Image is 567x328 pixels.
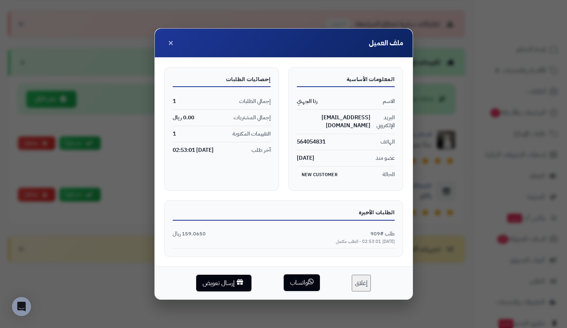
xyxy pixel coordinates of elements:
span: 564054831 [297,138,325,146]
h4: ملف العميل [369,38,403,48]
span: إجمالي الطلبات [239,97,271,105]
span: 159.0650 ريال [173,230,206,238]
span: × [168,36,173,49]
span: New Customer [297,170,342,180]
span: البريد الإلكتروني [370,114,395,130]
span: الاسم [383,97,395,105]
div: المعلومات الأساسية [297,76,395,87]
button: واتساب [284,274,320,291]
span: [DATE] 02:53:01 [173,146,214,154]
div: [DATE] 02:53:01 - الطلب مكتمل [173,239,395,245]
span: عضو منذ [376,154,395,162]
button: إرسال تعويض [196,275,251,292]
span: إجمالي المشتريات [234,114,271,122]
span: [DATE] [297,154,314,162]
span: 1 [173,130,176,138]
button: × [164,37,177,49]
span: الحالة [382,171,395,179]
span: 1 [173,97,176,105]
span: الهاتف [380,138,395,146]
span: 0.00 ريال [173,114,194,122]
div: Open Intercom Messenger [12,297,31,316]
div: إحصائيات الطلبات [173,76,271,87]
span: رنا الجهني [297,97,318,105]
span: التقييمات المكتوبة [232,130,271,138]
button: إغلاق [352,275,371,292]
span: آخر طلب [251,146,271,154]
div: الطلبات الأخيرة [173,209,395,221]
span: [EMAIL_ADDRESS][DOMAIN_NAME] [297,114,370,130]
span: طلب #909 [370,230,395,238]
